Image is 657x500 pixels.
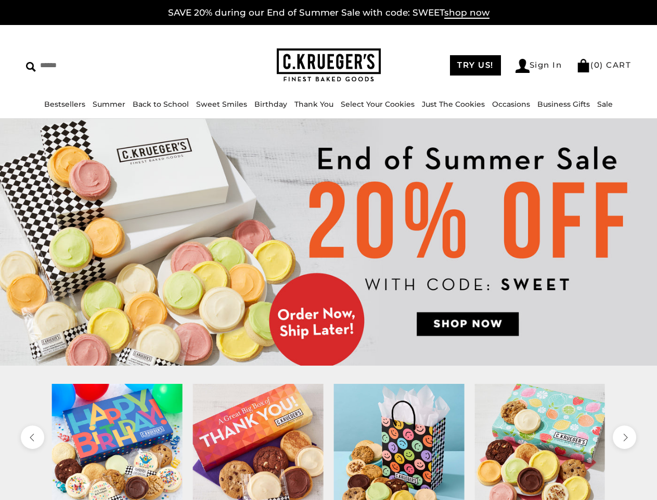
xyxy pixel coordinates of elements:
span: shop now [444,7,489,19]
a: Sign In [516,59,562,73]
img: Account [516,59,530,73]
button: previous [21,426,44,449]
input: Search [26,57,164,73]
a: Summer [93,99,125,109]
a: TRY US! [450,55,501,76]
img: Bag [576,59,590,72]
span: 0 [594,60,600,70]
a: Bestsellers [44,99,85,109]
a: Birthday [254,99,287,109]
button: next [613,426,636,449]
img: Search [26,62,36,72]
a: (0) CART [576,60,631,70]
img: C.KRUEGER'S [277,48,381,82]
a: Back to School [133,99,189,109]
a: Thank You [294,99,333,109]
a: Sale [597,99,613,109]
a: Business Gifts [537,99,590,109]
a: Sweet Smiles [196,99,247,109]
a: Just The Cookies [422,99,485,109]
a: Select Your Cookies [341,99,415,109]
a: SAVE 20% during our End of Summer Sale with code: SWEETshop now [168,7,489,19]
a: Occasions [492,99,530,109]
